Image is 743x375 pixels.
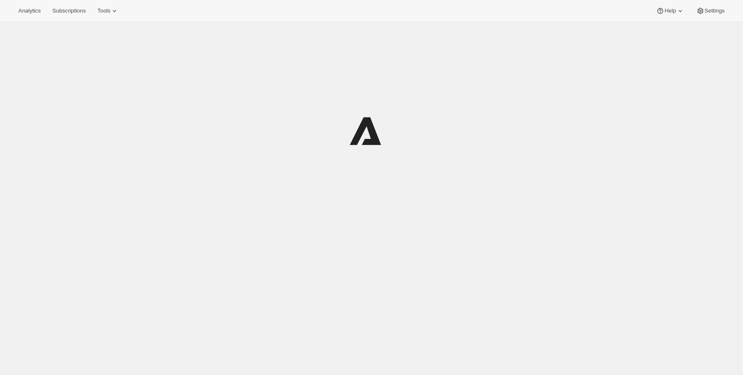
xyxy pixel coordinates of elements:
span: Tools [97,8,110,14]
button: Settings [691,5,730,17]
button: Tools [92,5,124,17]
button: Analytics [13,5,46,17]
span: Subscriptions [52,8,86,14]
button: Help [651,5,689,17]
button: Subscriptions [47,5,91,17]
span: Analytics [18,8,41,14]
span: Settings [705,8,725,14]
span: Help [664,8,676,14]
